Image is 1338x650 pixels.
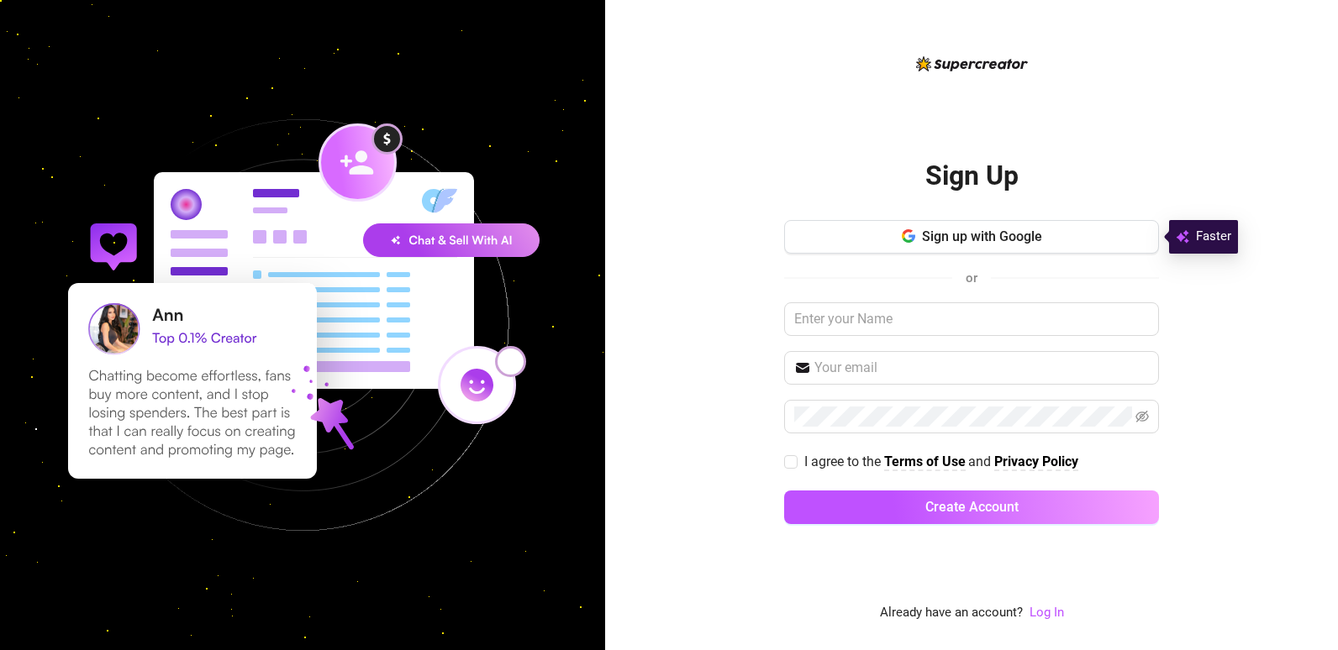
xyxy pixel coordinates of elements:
span: Faster [1196,227,1231,247]
strong: Privacy Policy [994,453,1078,469]
input: Your email [814,358,1149,378]
button: Sign up with Google [784,220,1159,254]
span: and [968,453,994,469]
span: eye-invisible [1135,410,1149,423]
img: logo-BBDzfeDw.svg [916,56,1028,71]
a: Privacy Policy [994,453,1078,471]
span: Create Account [925,499,1019,515]
span: or [966,270,977,286]
h2: Sign Up [925,159,1019,193]
a: Log In [1030,605,1064,620]
span: I agree to the [804,453,884,469]
a: Terms of Use [884,453,966,471]
span: Sign up with Google [922,228,1042,244]
img: signup-background-D0MIrEPF.svg [12,34,593,616]
strong: Terms of Use [884,453,966,469]
img: svg%3e [1176,227,1189,247]
button: Create Account [784,490,1159,524]
a: Log In [1030,603,1064,623]
span: Already have an account? [880,603,1023,623]
input: Enter your Name [784,302,1159,336]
